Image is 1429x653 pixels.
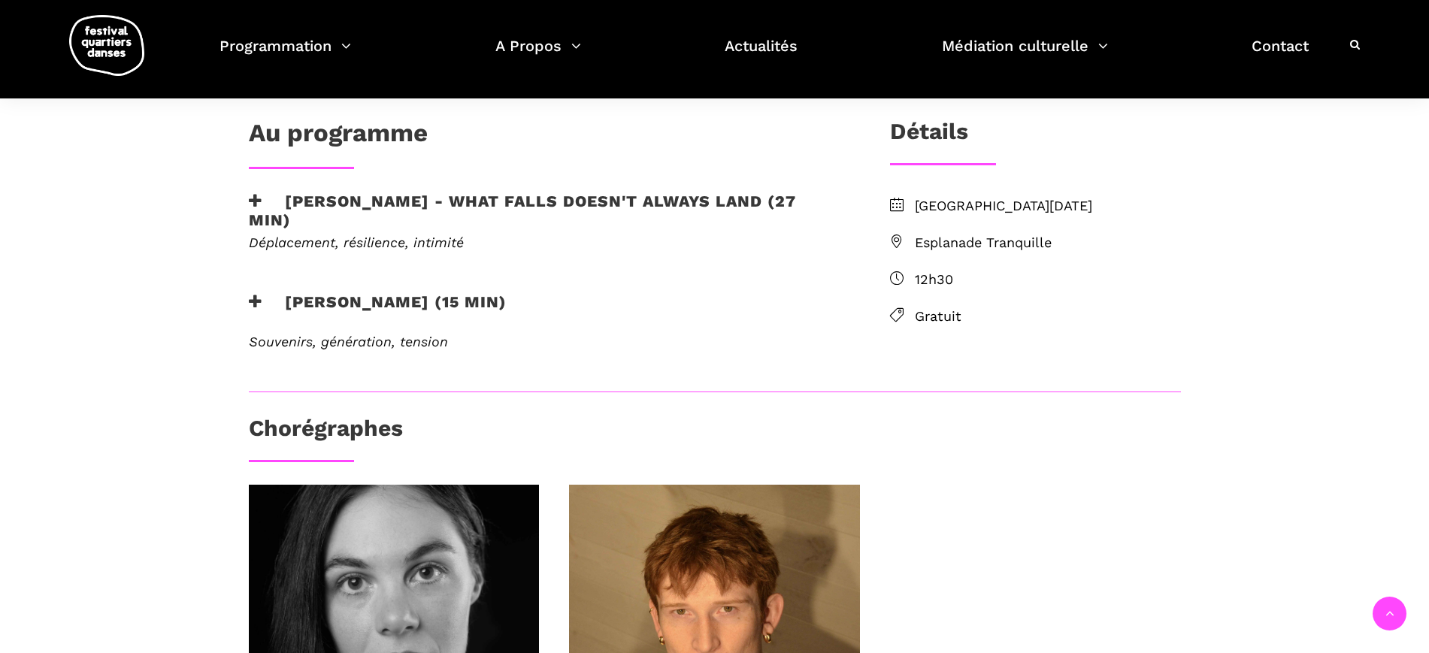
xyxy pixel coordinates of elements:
[725,33,798,77] a: Actualités
[915,195,1181,217] span: [GEOGRAPHIC_DATA][DATE]
[219,33,351,77] a: Programmation
[890,118,968,156] h3: Détails
[1252,33,1309,77] a: Contact
[249,118,428,156] h1: Au programme
[249,415,403,452] h3: Chorégraphes
[915,269,1181,291] span: 12h30
[249,234,464,250] em: Déplacement, résilience, intimité
[249,192,841,229] h3: [PERSON_NAME] - What Falls Doesn't Always Land (27 min)
[942,33,1108,77] a: Médiation culturelle
[69,15,144,76] img: logo-fqd-med
[249,292,507,330] h3: [PERSON_NAME] (15 min)
[915,232,1181,254] span: Esplanade Tranquille
[915,306,1181,328] span: Gratuit
[249,334,448,349] em: Souvenirs, génération, tension
[495,33,581,77] a: A Propos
